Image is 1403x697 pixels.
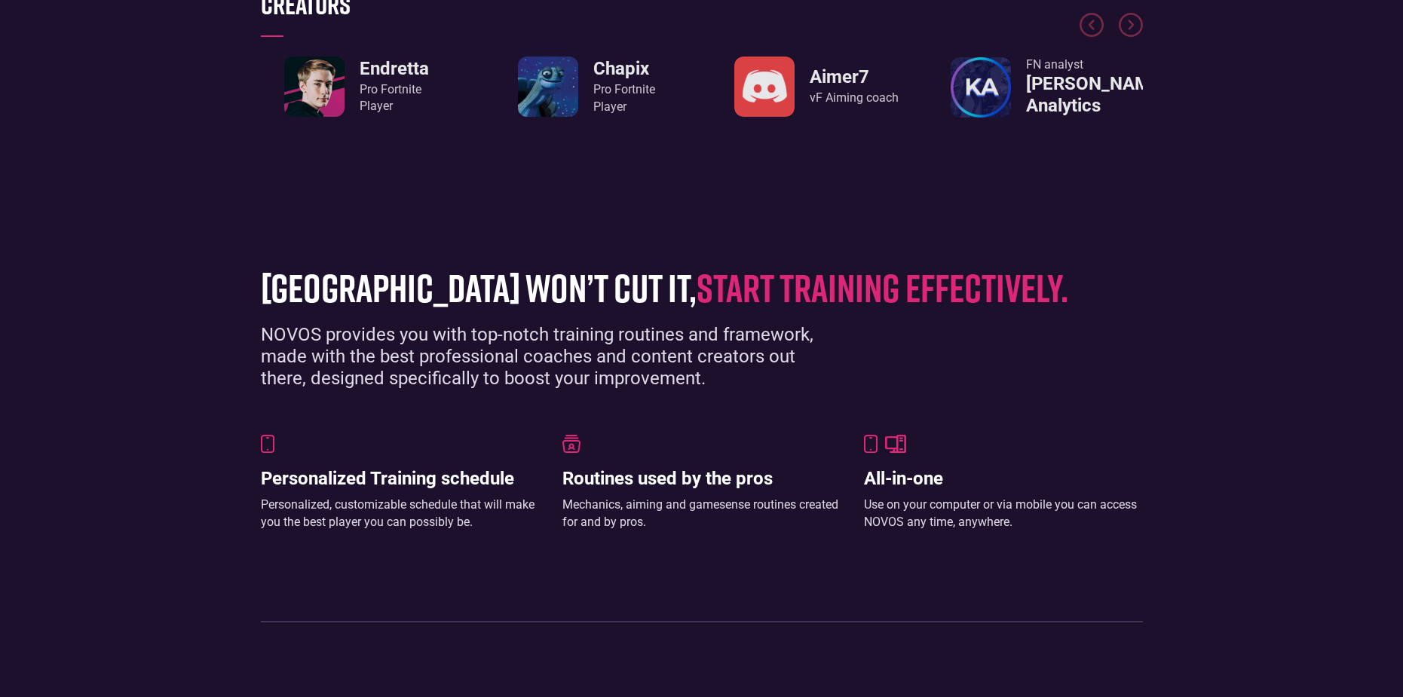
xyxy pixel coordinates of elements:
[864,497,1143,530] div: Use on your computer or via mobile you can access NOVOS any time, anywhere.
[1026,73,1166,117] h3: [PERSON_NAME] Analytics
[261,468,540,490] h3: Personalized Training schedule
[261,266,1120,309] h1: [GEOGRAPHIC_DATA] won’t cut it,
[1119,13,1143,37] div: Next slide
[810,90,899,106] div: vF Aiming coach
[261,57,453,117] div: 1 / 8
[810,66,899,88] h3: Aimer7
[562,468,841,490] h3: Routines used by the pros
[697,264,1068,310] span: start training effectively.
[284,57,429,117] a: EndrettaPro FortnitePlayer
[360,58,429,80] h3: Endretta
[261,324,841,389] div: NOVOS provides you with top-notch training routines and framework, made with the best professiona...
[721,57,913,117] div: 3 / 8
[360,81,429,115] div: Pro Fortnite Player
[1080,13,1104,50] div: Previous slide
[864,468,1143,490] h3: All-in-one
[261,497,540,530] div: Personalized, customizable schedule that will make you the best player you can possibly be.
[562,497,841,530] div: Mechanics, aiming and gamesense routines created for and by pros.
[1026,57,1166,73] div: FN analyst
[491,57,683,117] div: 2 / 8
[593,81,655,115] div: Pro Fortnite Player
[593,58,655,80] h3: Chapix
[518,57,655,117] a: ChapixPro FortnitePlayer
[951,57,1143,118] a: FN analyst[PERSON_NAME] Analytics
[1119,13,1143,50] div: Next slide
[734,57,899,117] a: Aimer7vF Aiming coach
[951,57,1143,118] div: 4 / 8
